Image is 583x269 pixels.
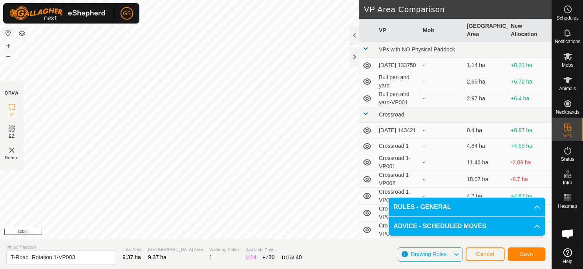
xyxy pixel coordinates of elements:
[281,253,302,262] div: TOTAL
[508,90,552,107] td: +6.4 ha
[376,73,420,90] td: Bull pen and yard
[376,154,420,171] td: Crossroad 1-VP001
[376,238,420,255] td: Crossroad 1-VP006
[296,254,302,260] span: 40
[420,19,464,42] th: Mob
[269,254,275,260] span: 30
[393,222,486,231] span: ADVICE - SCHEDULED MOVES
[376,138,420,154] td: Crossroad 1
[508,19,552,42] th: New Allocation
[508,138,552,154] td: +4.53 ha
[556,222,579,245] div: Open chat
[9,6,108,20] img: Gallagher Logo
[364,5,552,14] h2: VP Area Comparison
[148,254,166,260] span: 9.37 ha
[250,254,256,260] span: 24
[423,61,461,69] div: -
[122,246,142,253] span: Total Area
[379,46,455,53] span: VPs with NO Physical Paddock
[464,188,508,205] td: 4.7 ha
[411,251,446,257] span: Drawing Rules
[376,171,420,188] td: Crossroad 1-VP002
[508,171,552,188] td: -8.7 ha
[423,126,461,134] div: -
[464,123,508,138] td: 0.4 ha
[9,133,15,139] span: EZ
[555,39,580,44] span: Notifications
[376,123,420,138] td: [DATE] 143421
[10,112,14,118] span: IZ
[4,41,13,51] button: +
[423,78,461,86] div: -
[389,217,545,236] p-accordion-header: ADVICE - SCHEDULED MOVES
[376,19,420,42] th: VP
[466,247,504,261] button: Cancel
[423,142,461,150] div: -
[209,254,212,260] span: 1
[5,155,19,161] span: Delete
[283,229,307,236] a: Contact Us
[558,204,577,209] span: Heatmap
[563,180,572,185] span: Infra
[563,259,572,264] span: Help
[376,188,420,205] td: Crossroad 1-VP003
[464,171,508,188] td: 18.07 ha
[464,73,508,90] td: 2.65 ha
[393,202,451,212] span: RULES - GENERAL
[464,154,508,171] td: 11.46 ha
[376,222,420,238] td: Crossroad 1-VP005
[556,16,578,20] span: Schedules
[563,133,572,138] span: VPs
[423,95,461,103] div: -
[122,254,141,260] span: 9.37 ha
[423,158,461,167] div: -
[464,90,508,107] td: 2.97 ha
[6,244,116,251] span: Virtual Paddock
[464,58,508,73] td: 1.14 ha
[246,247,302,253] span: Available Points
[376,58,420,73] td: [DATE] 133750
[508,188,552,205] td: +4.67 ha
[5,90,18,96] div: DRAW
[508,73,552,90] td: +6.72 ha
[508,238,552,255] td: -12.3 ha
[562,63,573,67] span: Mobs
[423,192,461,200] div: -
[123,9,131,18] span: GS
[508,247,545,261] button: Save
[556,110,579,115] span: Neckbands
[508,123,552,138] td: +8.97 ha
[209,246,239,253] span: Watering Points
[17,29,27,38] button: Map Layers
[376,205,420,222] td: Crossroad 1-VP004
[245,229,274,236] a: Privacy Policy
[508,58,552,73] td: +8.23 ha
[263,253,275,262] div: EZ
[389,198,545,216] p-accordion-header: RULES - GENERAL
[508,154,552,171] td: -2.09 ha
[379,111,404,118] span: Crossroad
[464,19,508,42] th: [GEOGRAPHIC_DATA] Area
[559,86,576,91] span: Animals
[246,253,256,262] div: IZ
[520,251,533,257] span: Save
[7,145,16,155] img: VP
[4,28,13,38] button: Reset Map
[4,51,13,61] button: –
[561,157,574,162] span: Status
[376,90,420,107] td: Bull pen and yard-VP001
[476,251,494,257] span: Cancel
[552,245,583,267] a: Help
[148,246,203,253] span: [GEOGRAPHIC_DATA] Area
[464,138,508,154] td: 4.84 ha
[423,175,461,184] div: -
[464,238,508,255] td: 21.67 ha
